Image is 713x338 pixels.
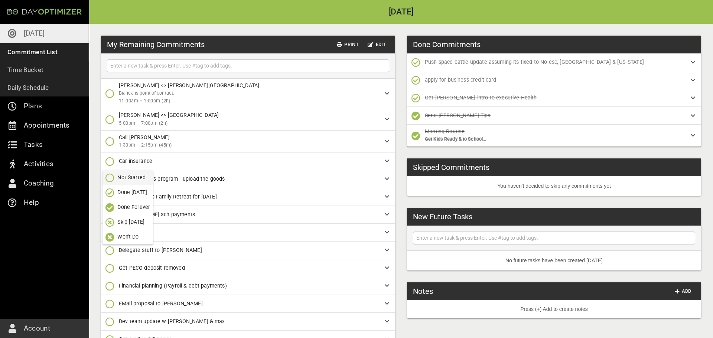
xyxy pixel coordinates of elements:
[102,185,153,200] button: Done [DATE]
[425,59,644,65] span: Push space battle update assuming its fixed to No esc, [GEOGRAPHIC_DATA] & [US_STATE]
[407,125,701,147] div: Morning RoutineGet Kids Ready & to School...
[119,176,225,182] span: work on carries program - upload the goods
[425,128,465,134] span: Morning Routine
[119,90,174,96] span: Bianca is point of contact.
[7,9,82,15] img: Day Optimizer
[119,194,217,200] span: Work on Camp Family Retreat for [DATE]
[101,108,395,130] div: [PERSON_NAME] <> [GEOGRAPHIC_DATA]5:00pm – 7:00pm (2h)
[101,242,395,259] div: Delegate stuff to [PERSON_NAME]
[24,100,42,112] p: Plans
[425,136,483,142] span: Get Kids Ready & to School
[674,287,692,296] span: Add
[102,215,153,230] button: Skip [DATE]
[101,277,395,295] div: Financial planning (Payroll & debt payments)
[407,89,701,107] div: Get [PERSON_NAME] intro to executive Health
[119,158,152,164] span: Car insurance
[117,218,144,226] p: Skip [DATE]
[89,8,713,16] h2: [DATE]
[24,139,43,151] p: Tasks
[483,136,486,142] span: ...
[413,39,481,50] h3: Done Commitments
[119,247,202,253] span: Delegate stuff to [PERSON_NAME]
[407,107,701,125] div: Send [PERSON_NAME] Tips
[7,47,58,57] p: Commitment List
[119,134,170,140] span: Call [PERSON_NAME]
[119,301,203,306] span: EMail proposal to [PERSON_NAME]
[368,40,386,49] span: Edit
[102,170,153,185] button: Not Started
[337,40,359,49] span: Print
[117,174,146,181] p: Not Started
[101,79,395,108] div: [PERSON_NAME] <> [PERSON_NAME][GEOGRAPHIC_DATA]Bianca is point of contact.11:00am – 1:00pm (2h)
[24,119,69,131] p: Appointments
[117,233,139,241] p: Won't Do
[119,211,196,217] span: [PERSON_NAME] ach payments.
[24,158,53,170] p: Activities
[119,82,259,88] span: [PERSON_NAME] <> [PERSON_NAME][GEOGRAPHIC_DATA]
[119,119,379,127] span: 5:00pm – 7:00pm (2h)
[101,295,395,313] div: EMail proposal to [PERSON_NAME]
[334,39,362,50] button: Print
[102,230,153,245] button: Won't Do
[407,71,701,89] div: apply for business credit card
[101,170,395,188] div: work on carries program - upload the goods
[407,176,701,196] li: You haven't decided to skip any commitments yet
[117,188,147,196] p: Done [DATE]
[101,224,395,242] div: REply to max
[413,286,433,297] h3: Notes
[425,77,497,83] span: apply for business credit card
[119,97,379,105] span: 11:00am – 1:00pm (2h)
[109,61,387,70] input: Enter a new task & press Enter. Use #tag to add tags.
[119,318,225,324] span: Dev team update w [PERSON_NAME] & max
[7,82,49,93] p: Daily Schedule
[415,233,693,243] input: Enter a new task & press Enter. Use #tag to add tags.
[119,112,219,118] span: [PERSON_NAME] <> [GEOGRAPHIC_DATA]
[101,206,395,224] div: [PERSON_NAME] ach payments.
[117,203,150,211] p: Done Forever
[107,39,205,50] h3: My Remaining Commitments
[365,39,389,50] button: Edit
[24,177,54,189] p: Coaching
[407,53,701,71] div: Push space battle update assuming its fixed to No esc, [GEOGRAPHIC_DATA] & [US_STATE]
[119,283,227,289] span: Financial planning (Payroll & debt payments)
[425,95,537,101] span: Get [PERSON_NAME] intro to executive Health
[413,305,695,313] p: Press (+) Add to create notes
[101,259,395,277] div: Get PECO deposit removed
[407,251,701,270] li: No future tasks have been created [DATE]
[425,112,491,118] span: Send [PERSON_NAME] Tips
[413,162,489,173] h3: Skipped Commitments
[101,188,395,206] div: Work on Camp Family Retreat for [DATE]
[413,211,472,222] h3: New Future Tasks
[24,197,39,209] p: Help
[24,27,45,39] p: [DATE]
[101,131,395,152] div: Call [PERSON_NAME]1:30pm – 2:15pm (45m)
[101,152,395,170] div: Car insurance
[119,141,379,149] span: 1:30pm – 2:15pm (45m)
[102,200,153,215] button: Done Forever
[24,322,50,334] p: Account
[671,286,695,297] button: Add
[119,265,185,271] span: Get PECO deposit removed
[101,313,395,331] div: Dev team update w [PERSON_NAME] & max
[7,65,43,75] p: Time Bucket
